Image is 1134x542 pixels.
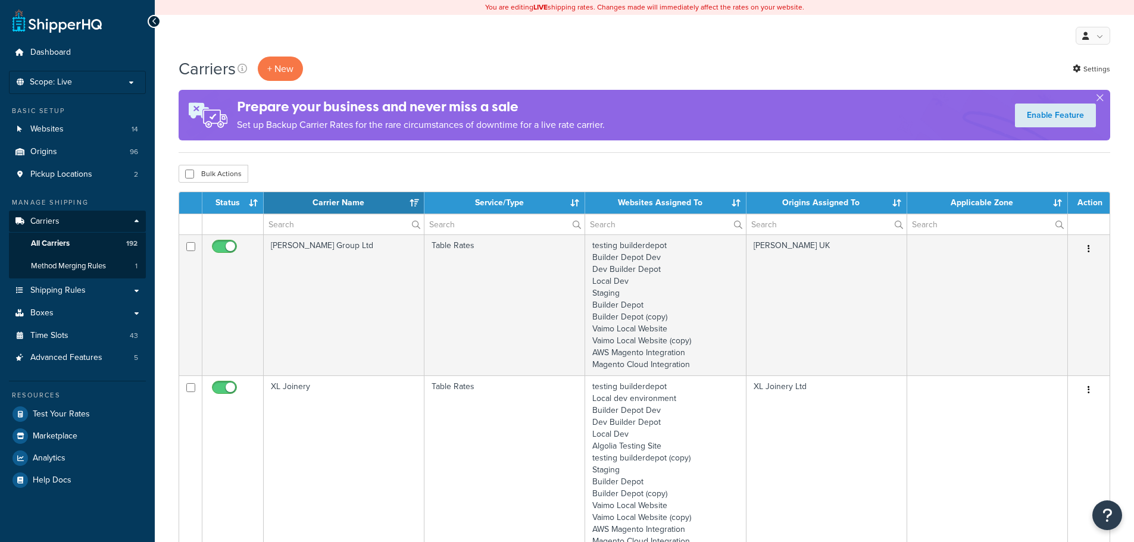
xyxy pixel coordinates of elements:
li: Advanced Features [9,347,146,369]
span: Shipping Rules [30,286,86,296]
button: Open Resource Center [1092,500,1122,530]
div: Manage Shipping [9,198,146,208]
span: Analytics [33,453,65,463]
a: Help Docs [9,469,146,491]
img: ad-rules-rateshop-fe6ec290ccb7230408bd80ed9643f0289d75e0ffd9eb532fc0e269fcd187b520.png [179,90,237,140]
li: All Carriers [9,233,146,255]
th: Applicable Zone: activate to sort column ascending [907,192,1068,214]
li: Time Slots [9,325,146,347]
span: All Carriers [31,239,70,249]
span: Advanced Features [30,353,102,363]
input: Search [264,214,424,234]
td: [PERSON_NAME] Group Ltd [264,234,424,375]
a: Websites 14 [9,118,146,140]
a: Enable Feature [1015,104,1096,127]
p: Set up Backup Carrier Rates for the rare circumstances of downtime for a live rate carrier. [237,117,605,133]
button: + New [258,57,303,81]
input: Search [907,214,1067,234]
li: Pickup Locations [9,164,146,186]
a: All Carriers 192 [9,233,146,255]
a: Analytics [9,447,146,469]
h1: Carriers [179,57,236,80]
input: Search [746,214,907,234]
span: 43 [130,331,138,341]
th: Origins Assigned To: activate to sort column ascending [746,192,907,214]
li: Origins [9,141,146,163]
td: testing builderdepot Builder Depot Dev Dev Builder Depot Local Dev Staging Builder Depot Builder ... [585,234,746,375]
li: Method Merging Rules [9,255,146,277]
span: Dashboard [30,48,71,58]
span: Boxes [30,308,54,318]
input: Search [585,214,745,234]
span: Pickup Locations [30,170,92,180]
span: 2 [134,170,138,180]
a: Marketplace [9,425,146,447]
li: Websites [9,118,146,140]
b: LIVE [533,2,548,12]
th: Websites Assigned To: activate to sort column ascending [585,192,746,214]
th: Action [1068,192,1110,214]
a: Boxes [9,302,146,324]
a: Advanced Features 5 [9,347,146,369]
a: Carriers [9,211,146,233]
span: Test Your Rates [33,409,90,419]
a: Dashboard [9,42,146,64]
span: Method Merging Rules [31,261,106,271]
a: Test Your Rates [9,403,146,425]
th: Service/Type: activate to sort column ascending [424,192,585,214]
a: Time Slots 43 [9,325,146,347]
th: Carrier Name: activate to sort column ascending [264,192,424,214]
a: ShipperHQ Home [13,9,102,33]
a: Method Merging Rules 1 [9,255,146,277]
div: Resources [9,390,146,400]
a: Shipping Rules [9,280,146,302]
span: Help Docs [33,475,71,485]
input: Search [424,214,585,234]
a: Settings [1073,61,1110,77]
a: Origins 96 [9,141,146,163]
td: Table Rates [424,234,585,375]
span: 14 [132,124,138,134]
span: 5 [134,353,138,363]
span: Origins [30,147,57,157]
a: Pickup Locations 2 [9,164,146,186]
h4: Prepare your business and never miss a sale [237,97,605,117]
span: 192 [126,239,138,249]
span: Carriers [30,217,60,227]
span: 96 [130,147,138,157]
span: Websites [30,124,64,134]
span: 1 [135,261,138,271]
td: [PERSON_NAME] UK [746,234,907,375]
span: Scope: Live [30,77,72,87]
span: Marketplace [33,431,77,441]
th: Status: activate to sort column ascending [202,192,264,214]
div: Basic Setup [9,106,146,116]
li: Carriers [9,211,146,278]
button: Bulk Actions [179,165,248,183]
span: Time Slots [30,331,68,341]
